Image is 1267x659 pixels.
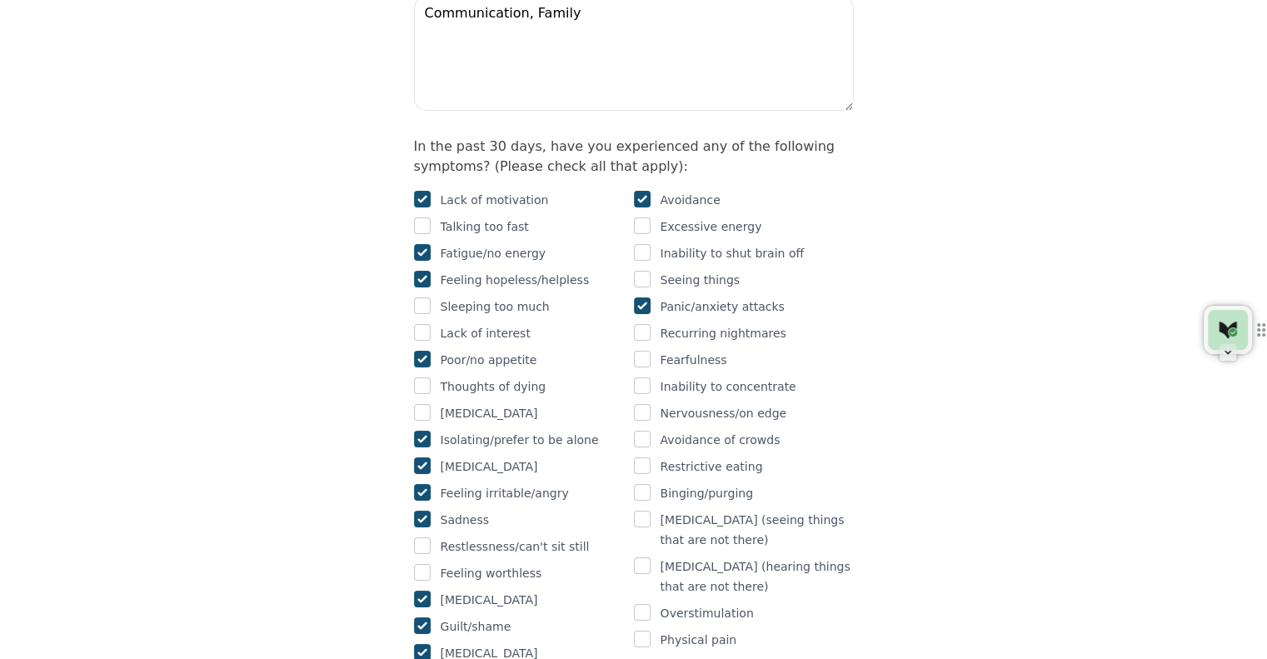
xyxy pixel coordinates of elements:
[661,350,727,370] p: Fearfulness
[441,537,590,557] p: Restlessness/can't sit still
[441,323,531,343] p: Lack of interest
[441,190,549,210] p: Lack of motivation
[661,403,787,423] p: Nervousness/on edge
[414,138,835,174] label: In the past 30 days, have you experienced any of the following symptoms? (Please check all that a...
[441,430,599,450] p: Isolating/prefer to be alone
[661,483,753,503] p: Binging/purging
[441,350,537,370] p: Poor/no appetite
[661,557,854,597] p: [MEDICAL_DATA] (hearing things that are not there)
[661,457,763,477] p: Restrictive eating
[661,603,754,623] p: Overstimulation
[441,297,550,317] p: Sleeping too much
[441,590,538,610] p: [MEDICAL_DATA]
[661,243,805,263] p: Inability to shut brain off
[441,483,569,503] p: Feeling irritable/angry
[661,510,854,550] p: [MEDICAL_DATA] (seeing things that are not there)
[441,377,546,397] p: Thoughts of dying
[441,617,511,637] p: Guilt/shame
[441,217,529,237] p: Talking too fast
[441,270,590,290] p: Feeling hopeless/helpless
[441,243,546,263] p: Fatigue/no energy
[661,630,737,650] p: Physical pain
[661,217,762,237] p: Excessive energy
[661,430,781,450] p: Avoidance of crowds
[441,403,538,423] p: [MEDICAL_DATA]
[661,270,741,290] p: Seeing things
[441,510,489,530] p: Sadness
[441,563,542,583] p: Feeling worthless
[661,323,786,343] p: Recurring nightmares
[661,190,721,210] p: Avoidance
[661,377,796,397] p: Inability to concentrate
[661,297,785,317] p: Panic/anxiety attacks
[441,457,538,477] p: [MEDICAL_DATA]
